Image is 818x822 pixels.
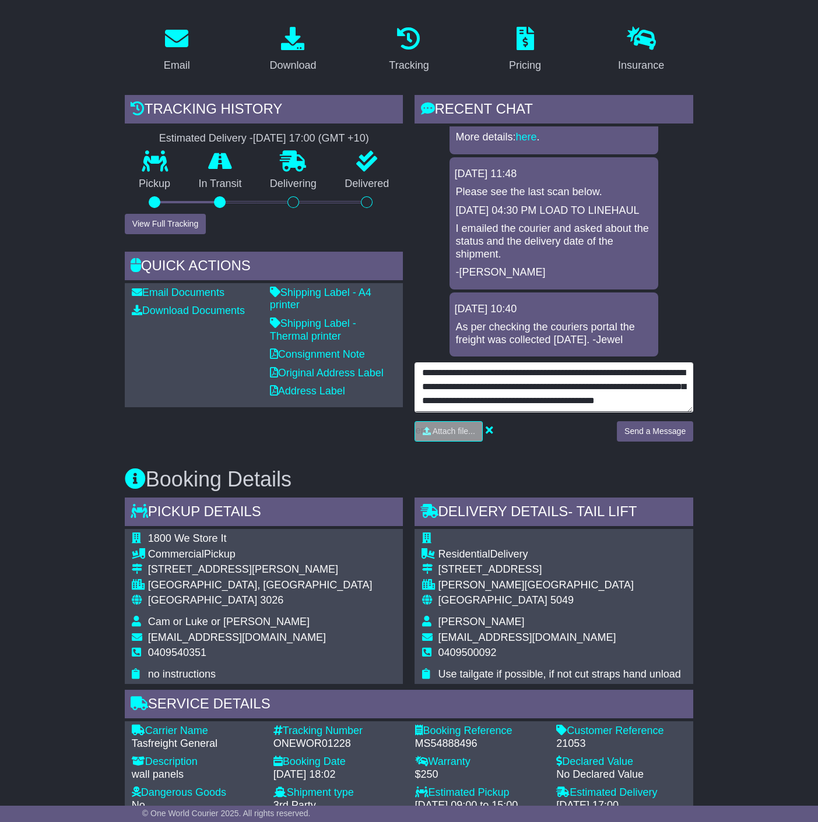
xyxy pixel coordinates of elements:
p: Delivered [331,178,403,190]
div: MS54888496 [415,738,545,750]
span: 0409500092 [438,647,496,658]
div: Download [269,58,316,73]
div: Description [132,756,262,768]
span: - Tail Lift [568,503,637,519]
span: 5049 [550,594,574,606]
a: Original Address Label [270,367,384,379]
div: RECENT CHAT [415,95,693,126]
a: Email [156,23,198,77]
span: 1800 We Store It [148,532,227,544]
a: Download Documents [132,305,245,316]
div: Tracking history [125,95,403,126]
span: Cam or Luke or [PERSON_NAME] [148,616,310,627]
a: Email Documents [132,287,224,298]
div: [DATE] 17:00 [556,799,686,812]
p: More details: . [455,131,652,144]
div: Estimated Delivery - [125,132,403,145]
span: 3026 [260,594,283,606]
span: [EMAIL_ADDRESS][DOMAIN_NAME] [148,632,326,643]
div: Delivery [438,548,680,561]
p: I emailed the courier and asked about the status and the delivery date of the shipment. [455,223,652,260]
span: [GEOGRAPHIC_DATA] [148,594,257,606]
a: Download [262,23,324,77]
span: 0409540351 [148,647,206,658]
div: Service Details [125,690,693,721]
div: Pricing [509,58,541,73]
div: Email [164,58,190,73]
div: Delivery Details [415,498,693,529]
span: [EMAIL_ADDRESS][DOMAIN_NAME] [438,632,616,643]
div: Shipment type [273,786,403,799]
a: Tracking [381,23,436,77]
p: Pickup [125,178,184,190]
button: View Full Tracking [125,214,206,234]
a: Address Label [270,385,345,397]
p: In Transit [184,178,255,190]
div: Carrier Name [132,725,262,738]
div: Insurance [618,58,664,73]
div: [STREET_ADDRESS] [438,563,680,576]
div: ONEWOR01228 [273,738,403,750]
div: Quick Actions [125,252,403,283]
div: Pickup Details [125,498,403,529]
div: [DATE] 18:02 [273,768,403,781]
button: Send a Message [617,421,693,442]
div: $250 [415,768,545,781]
span: [GEOGRAPHIC_DATA] [438,594,547,606]
div: Estimated Delivery [556,786,686,799]
div: Tracking [389,58,429,73]
div: No Declared Value [556,768,686,781]
span: © One World Courier 2025. All rights reserved. [142,809,311,818]
p: [DATE] 04:30 PM LOAD TO LINEHAUL [455,204,652,217]
h3: Booking Details [125,468,693,491]
div: Warranty [415,756,545,768]
span: Commercial [148,548,204,560]
span: 3rd Party [273,799,316,811]
p: Delivering [256,178,331,190]
div: Dangerous Goods [132,786,262,799]
div: wall panels [132,768,262,781]
div: [STREET_ADDRESS][PERSON_NAME] [148,563,373,576]
div: Tasfreight General [132,738,262,750]
a: Consignment Note [270,348,365,360]
span: [PERSON_NAME] [438,616,524,627]
div: Customer Reference [556,725,686,738]
div: Estimated Pickup [415,786,545,799]
a: Shipping Label - A4 printer [270,287,371,311]
div: Tracking Number [273,725,403,738]
p: As per checking the couriers portal the freight was collected [DATE]. -Jewel [455,321,652,346]
a: here [516,131,537,143]
span: Residential [438,548,490,560]
a: Shipping Label - Thermal printer [270,317,356,342]
div: 21053 [556,738,686,750]
div: [DATE] 17:00 (GMT +10) [253,132,369,145]
div: [DATE] 11:48 [454,168,654,181]
span: No [132,799,145,811]
span: Use tailgate if possible, if not cut straps hand unload [438,668,680,680]
a: Pricing [501,23,549,77]
p: -[PERSON_NAME] [455,266,652,279]
div: [DATE] 09:00 to 15:00 [415,799,545,812]
div: [DATE] 10:40 [454,303,654,316]
span: no instructions [148,668,216,680]
div: [GEOGRAPHIC_DATA], [GEOGRAPHIC_DATA] [148,579,373,592]
p: Please see the last scan below. [455,186,652,199]
a: Insurance [610,23,672,77]
div: Booking Date [273,756,403,768]
div: Booking Reference [415,725,545,738]
div: Pickup [148,548,373,561]
div: [PERSON_NAME][GEOGRAPHIC_DATA] [438,579,680,592]
div: Declared Value [556,756,686,768]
